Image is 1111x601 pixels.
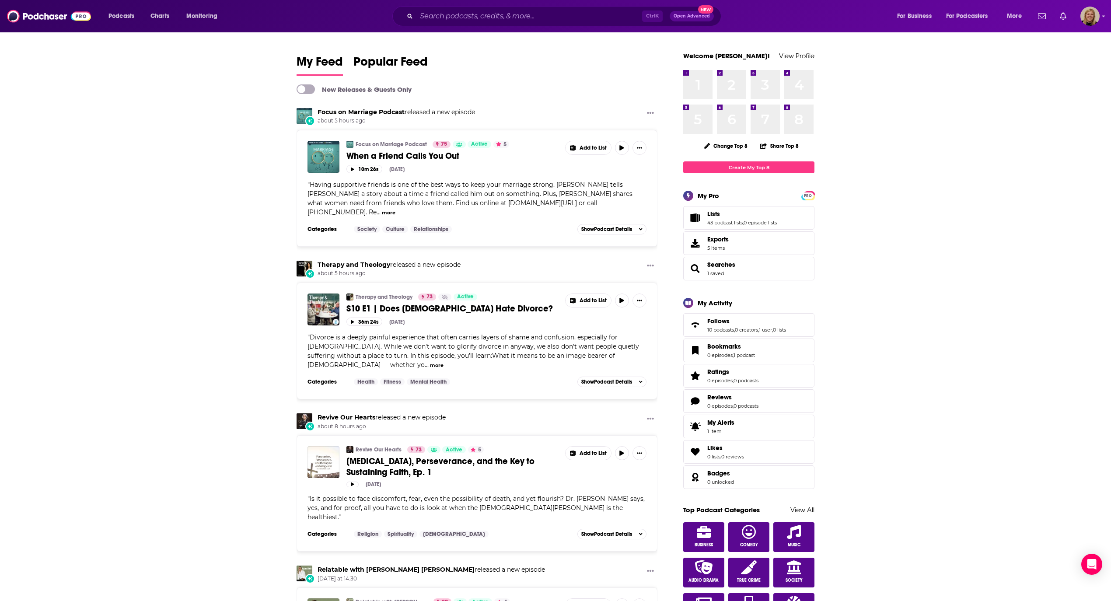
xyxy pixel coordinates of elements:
img: Revive Our Hearts [346,446,353,453]
span: Add to List [580,297,607,304]
a: Follows [707,317,786,325]
button: Show profile menu [1080,7,1100,26]
div: Search podcasts, credits, & more... [401,6,730,26]
a: Exports [683,231,814,255]
a: 0 unlocked [707,479,734,485]
a: Create My Top 8 [683,161,814,173]
span: Badges [683,465,814,489]
button: 5 [468,446,484,453]
img: Therapy and Theology [297,261,312,276]
h3: released a new episode [318,566,545,574]
span: , [733,403,734,409]
button: Show More Button [566,294,611,307]
button: open menu [891,9,943,23]
a: Relatable with Allie Beth Stuckey [318,566,475,573]
a: 75 [433,141,451,148]
img: Relatable with Allie Beth Stuckey [297,566,312,581]
h3: Categories [307,531,347,538]
a: View All [790,506,814,514]
a: 0 reviews [721,454,744,460]
img: Podchaser - Follow, Share and Rate Podcasts [7,8,91,24]
span: Lists [707,210,720,218]
div: [DATE] [389,319,405,325]
a: Therapy and Theology [356,294,412,300]
a: Likes [707,444,744,452]
a: Spirituality [384,531,417,538]
a: Show notifications dropdown [1056,9,1070,24]
span: Badges [707,469,730,477]
span: Add to List [580,450,607,457]
a: Comedy [728,522,769,552]
span: Show Podcast Details [581,531,632,537]
button: Show More Button [566,141,611,154]
button: open menu [180,9,229,23]
span: Music [788,542,800,548]
a: Searches [686,262,704,275]
a: Society [773,558,814,587]
span: Business [695,542,713,548]
a: 1 saved [707,270,724,276]
a: Revive Our Hearts [356,446,402,453]
span: 73 [426,293,433,301]
button: more [430,362,444,369]
span: Having supportive friends is one of the best ways to keep your marriage strong. [PERSON_NAME] tel... [307,181,632,216]
a: 0 episodes [707,352,733,358]
button: Show More Button [643,261,657,272]
a: Society [354,226,380,233]
span: Exports [707,235,729,243]
a: View Profile [779,52,814,60]
span: Searches [683,257,814,280]
span: " " [307,495,645,521]
a: 43 podcast lists [707,220,743,226]
a: [MEDICAL_DATA], Perseverance, and the Key to Sustaining Faith, Ep. 1 [346,456,559,478]
a: When a Friend Calls You Out [307,141,339,173]
button: 36m 24s [346,318,382,326]
img: Focus on Marriage Podcast [346,141,353,148]
a: Show notifications dropdown [1034,9,1049,24]
span: , [743,220,744,226]
div: New Episode [305,269,315,279]
button: open menu [1001,9,1033,23]
span: Ctrl K [642,10,663,22]
a: 1 user [759,327,772,333]
a: True Crime [728,558,769,587]
span: [MEDICAL_DATA], Perseverance, and the Key to Sustaining Faith, Ep. 1 [346,456,535,478]
span: PRO [803,192,813,199]
span: , [734,327,735,333]
span: ... [425,361,429,369]
a: S10 E1 | Does God Hate Divorce? [307,294,339,325]
span: , [720,454,721,460]
span: My Alerts [686,420,704,433]
img: Revive Our Hearts [297,413,312,429]
a: Charts [145,9,175,23]
a: My Alerts [683,415,814,438]
img: Persecution, Perseverance, and the Key to Sustaining Faith, Ep. 1 [307,446,339,478]
a: Ratings [686,370,704,382]
button: Share Top 8 [760,137,799,154]
span: Charts [150,10,169,22]
span: True Crime [737,578,761,583]
div: [DATE] [389,166,405,172]
span: Follows [683,313,814,337]
a: My Feed [297,54,343,76]
a: Welcome [PERSON_NAME]! [683,52,770,60]
button: Show More Button [566,447,611,460]
button: Open AdvancedNew [670,11,714,21]
span: Reviews [683,389,814,413]
span: Podcasts [108,10,134,22]
a: 0 podcasts [734,377,758,384]
h3: Categories [307,226,347,233]
button: Change Top 8 [699,140,753,151]
span: Popular Feed [353,54,428,74]
a: 0 podcasts [734,403,758,409]
span: 75 [441,140,447,149]
span: [DATE] at 14:30 [318,575,545,583]
a: Badges [686,471,704,483]
span: Lists [683,206,814,230]
span: 1 item [707,428,734,434]
span: Searches [707,261,735,269]
div: My Activity [698,299,732,307]
a: Lists [686,212,704,224]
